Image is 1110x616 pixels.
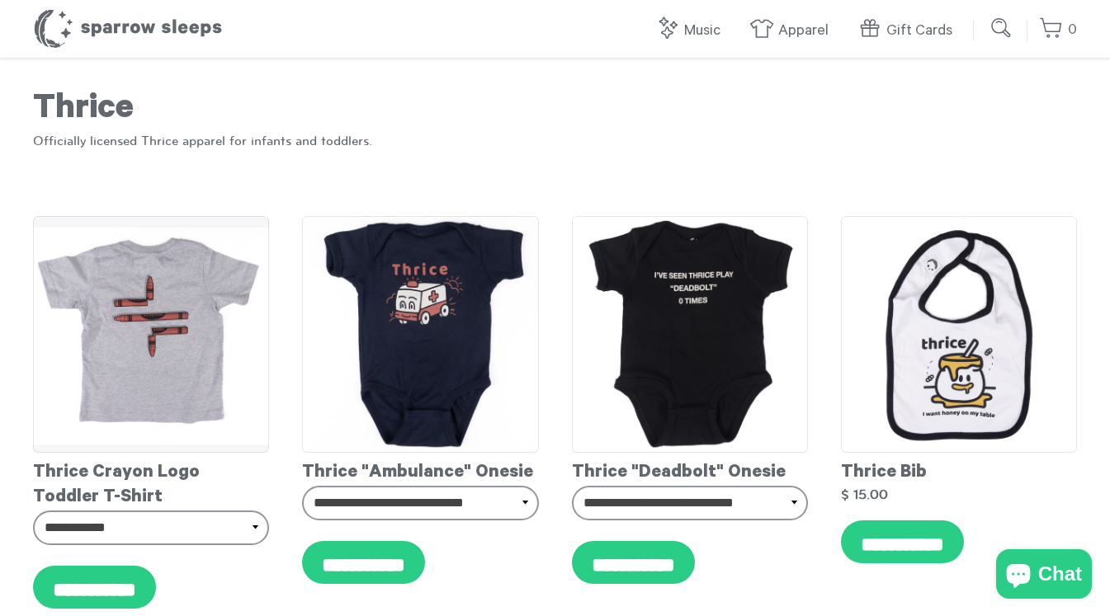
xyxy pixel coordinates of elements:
div: Thrice "Deadbolt" Onesie [572,453,808,486]
div: Thrice Crayon Logo Toddler T-Shirt [33,453,269,510]
img: Thrice-DeadboltOnesie_grande.png [572,216,808,452]
a: Apparel [749,13,837,49]
div: Thrice "Ambulance" Onesie [302,453,538,486]
input: Submit [985,12,1018,45]
strong: $ 15.00 [841,487,888,501]
inbox-online-store-chat: Shopify online store chat [991,549,1097,603]
img: Thrice-ToddlerTeeBack_grande.png [33,216,269,452]
img: Thrice-AmbulanceOnesie_grande.png [302,216,538,452]
img: Thrice-Bib_grande.png [841,216,1077,452]
h1: Thrice [33,91,1077,132]
p: Officially licensed Thrice apparel for infants and toddlers. [33,132,1077,150]
a: 0 [1039,12,1077,48]
a: Music [655,13,729,49]
h1: Sparrow Sleeps [33,8,223,49]
div: Thrice Bib [841,453,1077,486]
a: Gift Cards [857,13,961,49]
